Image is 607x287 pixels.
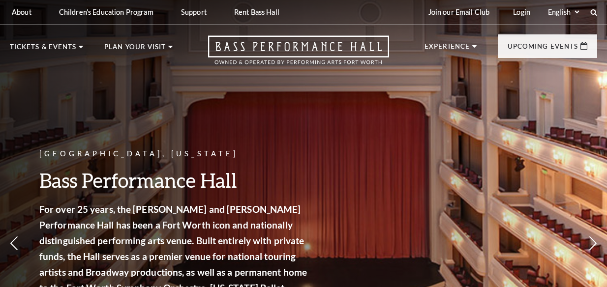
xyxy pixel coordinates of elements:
[104,44,166,56] p: Plan Your Visit
[39,148,310,160] p: [GEOGRAPHIC_DATA], [US_STATE]
[508,43,578,55] p: Upcoming Events
[39,168,310,193] h3: Bass Performance Hall
[234,8,279,16] p: Rent Bass Hall
[59,8,153,16] p: Children's Education Program
[181,8,207,16] p: Support
[12,8,31,16] p: About
[425,43,470,55] p: Experience
[10,44,76,56] p: Tickets & Events
[546,7,581,17] select: Select:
